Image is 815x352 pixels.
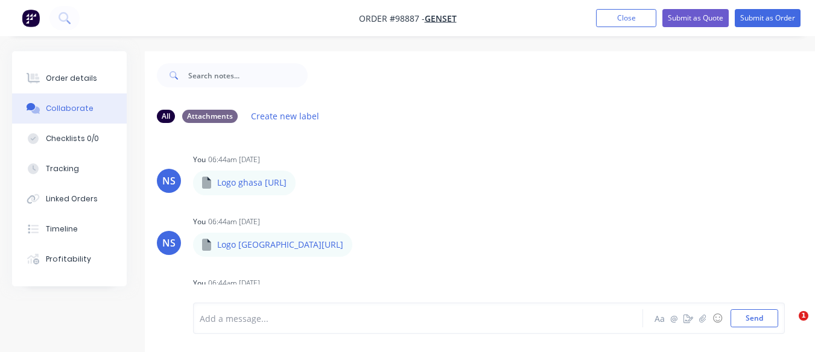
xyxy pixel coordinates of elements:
span: Order #98887 - [359,13,425,24]
button: Profitability [12,244,127,274]
div: Profitability [46,254,91,265]
img: Factory [22,9,40,27]
button: Aa [652,311,667,325]
div: Checklists 0/0 [46,133,99,144]
div: Tracking [46,163,79,174]
span: 1 [799,311,808,321]
div: 06:44am [DATE] [208,216,260,227]
button: Close [596,9,656,27]
button: Linked Orders [12,184,127,214]
div: You [193,278,206,289]
button: Submit as Quote [662,9,729,27]
div: You [193,154,206,165]
button: Send [731,309,778,327]
div: 06:44am [DATE] [208,278,260,289]
div: Attachments [182,110,238,123]
div: Linked Orders [46,193,98,204]
input: Search notes... [188,63,308,87]
div: Timeline [46,224,78,234]
div: All [157,110,175,123]
button: Create new label [245,108,326,124]
button: @ [667,311,681,325]
p: Logo ghasa [URL] [217,177,287,189]
button: Timeline [12,214,127,244]
button: Collaborate [12,93,127,124]
iframe: Intercom live chat [774,311,803,340]
button: Tracking [12,154,127,184]
div: You [193,216,206,227]
button: Order details [12,63,127,93]
div: Collaborate [46,103,94,114]
div: NS [162,174,176,188]
div: 06:44am [DATE] [208,154,260,165]
a: Genset [425,13,457,24]
div: NS [162,236,176,250]
button: ☺ [710,311,725,325]
p: Logo [GEOGRAPHIC_DATA][URL] [217,239,343,251]
button: Checklists 0/0 [12,124,127,154]
div: Order details [46,73,97,84]
button: Submit as Order [735,9,801,27]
